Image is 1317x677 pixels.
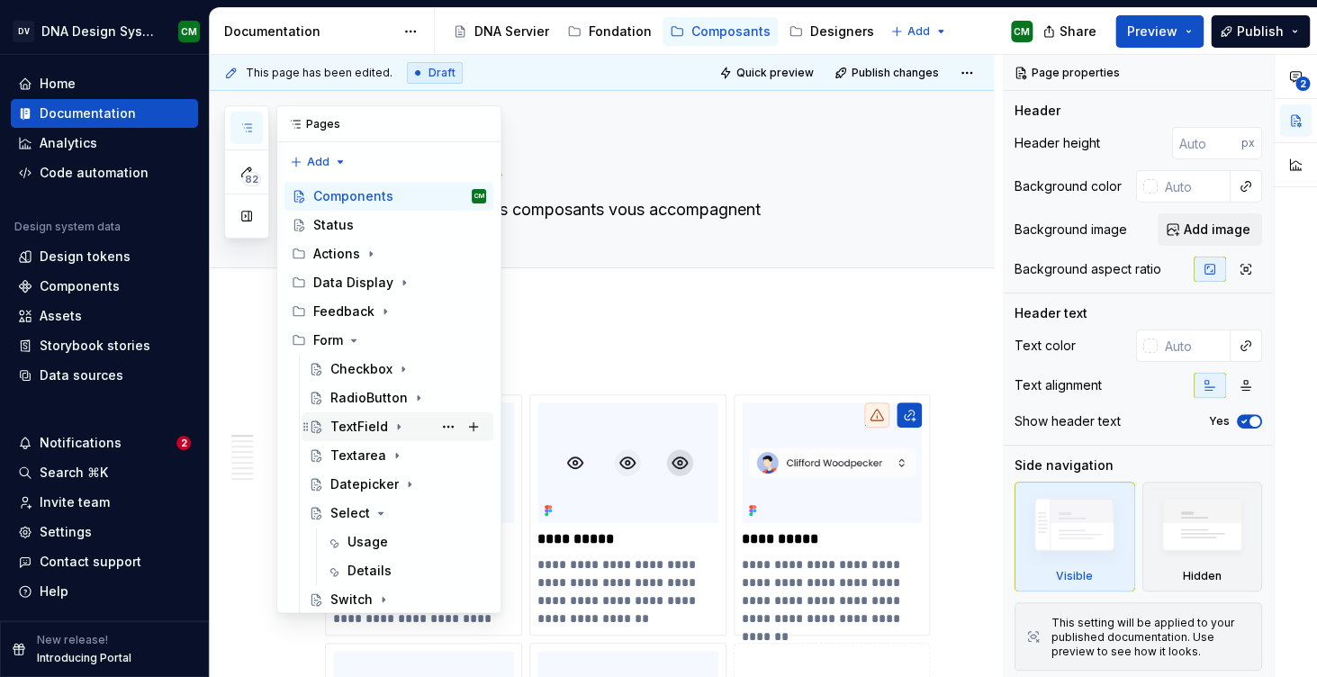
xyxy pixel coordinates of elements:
a: Settings [11,518,198,546]
a: Checkbox [302,355,493,384]
div: Hidden [1183,569,1222,583]
span: Publish changes [852,66,939,80]
button: Quick preview [714,60,822,86]
div: DNA Design System [41,23,157,41]
div: Actions [313,245,360,263]
button: Publish changes [829,60,947,86]
input: Auto [1158,329,1231,362]
img: 2cab09d6-aa3e-4c19-9281-ad60b21ac473.png [537,402,718,523]
p: Introducing Portal [37,651,131,665]
button: DVDNA Design SystemCM [4,12,205,50]
a: TextField [302,412,493,441]
a: Usage [319,528,493,556]
a: Textarea [302,441,493,470]
div: Visible [1015,482,1135,591]
a: Storybook stories [11,331,198,360]
div: Switch [330,591,373,609]
a: Analytics [11,129,198,158]
div: Text alignment [1015,376,1102,394]
div: Data Display [313,274,393,292]
button: Add [284,149,352,175]
div: Hidden [1142,482,1263,591]
button: Share [1033,15,1108,48]
a: Home [11,69,198,98]
button: Add [885,19,952,44]
div: Components [313,187,393,205]
textarea: De l'idée au produit, nos composants vous accompagnent [321,195,918,224]
div: Visible [1056,569,1093,583]
div: Page tree [446,14,881,50]
button: Contact support [11,547,198,576]
a: Switch [302,585,493,614]
div: Components [40,277,120,295]
img: 4466ed8e-d81e-4854-a45d-e9636f4bcc80.png [742,402,923,523]
a: Code automation [11,158,198,187]
div: RadioButton [330,389,408,407]
div: Datepicker [330,475,399,493]
div: Help [40,582,68,600]
div: Design tokens [40,248,131,266]
a: Fondation [560,17,659,46]
div: Design system data [14,220,121,234]
a: Composants [663,17,778,46]
a: Invite team [11,488,198,517]
div: Show header text [1015,412,1121,430]
div: Status [313,216,354,234]
div: This setting will be applied to your published documentation. Use preview to see how it looks. [1051,616,1250,659]
div: DNA Servier [474,23,549,41]
div: Form [284,326,493,355]
div: Contact support [40,553,141,571]
div: Invite team [40,493,110,511]
div: Text color [1015,337,1076,355]
div: Header [1015,102,1060,120]
div: Home [40,75,76,93]
textarea: Components [321,149,918,192]
button: Add image [1158,213,1262,246]
p: px [1241,136,1255,150]
span: Add [907,24,930,39]
a: Components [11,272,198,301]
span: Share [1060,23,1096,41]
div: Checkbox [330,360,392,378]
a: Documentation [11,99,198,128]
span: This page has been edited. [246,66,392,80]
div: Storybook stories [40,337,150,355]
button: Help [11,577,198,606]
div: Background color [1015,177,1122,195]
div: Side navigation [1015,456,1114,474]
div: Background image [1015,221,1127,239]
div: Assets [40,307,82,325]
div: Documentation [40,104,136,122]
span: Publish [1237,23,1284,41]
div: Code automation [40,164,149,182]
div: Search ⌘K [40,464,108,482]
div: Settings [40,523,92,541]
a: RadioButton [302,384,493,412]
div: TextField [330,418,388,436]
span: 82 [242,172,261,186]
a: Datepicker [302,470,493,499]
div: Background aspect ratio [1015,260,1161,278]
a: ComponentsCM [284,182,493,211]
label: Yes [1209,414,1230,429]
div: Header height [1015,134,1100,152]
div: Feedback [313,302,374,320]
a: Assets [11,302,198,330]
button: Publish [1211,15,1310,48]
a: DNA Servier [446,17,556,46]
button: Notifications2 [11,429,198,457]
a: Details [319,556,493,585]
div: DV [13,21,34,42]
div: Composants [691,23,771,41]
div: CM [474,187,484,205]
a: Select [302,499,493,528]
span: Quick preview [736,66,814,80]
a: Designers [781,17,881,46]
div: Data Display [284,268,493,297]
div: Form [313,331,343,349]
div: Header text [1015,304,1087,322]
span: Add image [1184,221,1250,239]
div: Fondation [589,23,652,41]
span: 2 [176,436,191,450]
a: Design tokens [11,242,198,271]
